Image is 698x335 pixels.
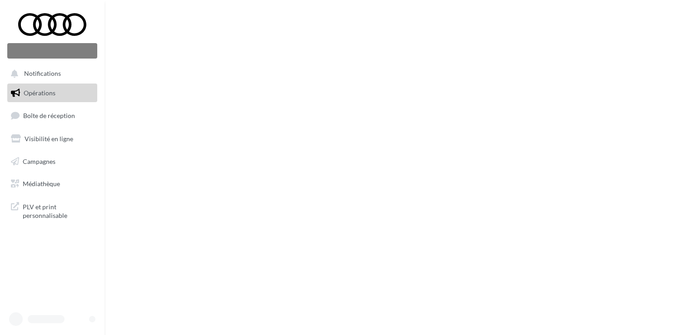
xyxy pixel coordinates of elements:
[23,180,60,187] span: Médiathèque
[7,43,97,59] div: Nouvelle campagne
[25,135,73,143] span: Visibilité en ligne
[24,70,61,78] span: Notifications
[5,106,99,125] a: Boîte de réception
[5,129,99,148] a: Visibilité en ligne
[5,84,99,103] a: Opérations
[23,201,94,220] span: PLV et print personnalisable
[5,197,99,224] a: PLV et print personnalisable
[5,174,99,193] a: Médiathèque
[24,89,55,97] span: Opérations
[23,157,55,165] span: Campagnes
[5,152,99,171] a: Campagnes
[23,112,75,119] span: Boîte de réception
